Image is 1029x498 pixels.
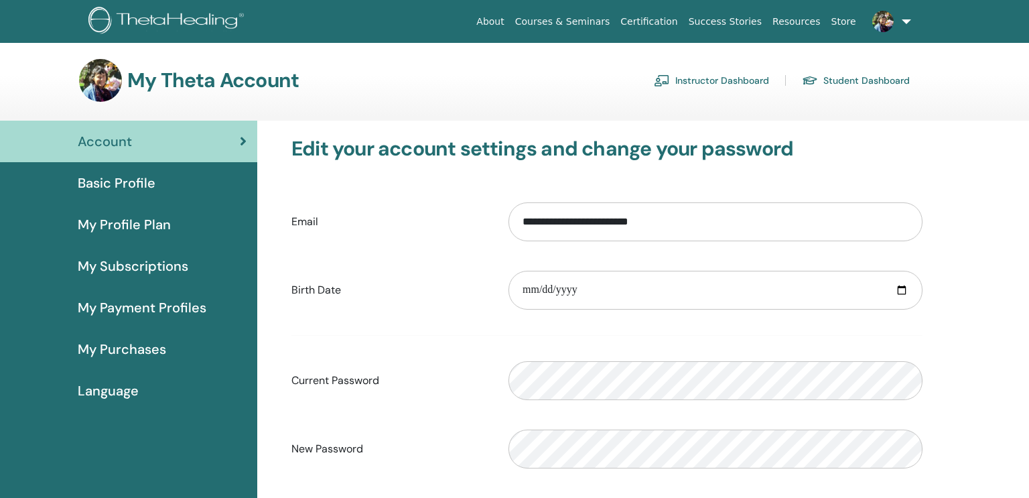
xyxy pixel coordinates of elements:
span: My Subscriptions [78,256,188,276]
span: Account [78,131,132,151]
a: Certification [615,9,683,34]
label: Birth Date [281,277,498,303]
img: default.jpg [872,11,894,32]
img: chalkboard-teacher.svg [654,74,670,86]
span: My Purchases [78,339,166,359]
label: New Password [281,436,498,462]
h3: My Theta Account [127,68,299,92]
a: Store [826,9,862,34]
img: logo.png [88,7,249,37]
label: Current Password [281,368,498,393]
label: Email [281,209,498,235]
img: graduation-cap.svg [802,75,818,86]
span: My Payment Profiles [78,298,206,318]
span: Basic Profile [78,173,155,193]
a: Courses & Seminars [510,9,616,34]
a: Instructor Dashboard [654,70,769,91]
a: Resources [767,9,826,34]
span: My Profile Plan [78,214,171,235]
span: Language [78,381,139,401]
a: Success Stories [683,9,767,34]
img: default.jpg [79,59,122,102]
a: Student Dashboard [802,70,910,91]
h3: Edit your account settings and change your password [291,137,922,161]
a: About [471,9,509,34]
